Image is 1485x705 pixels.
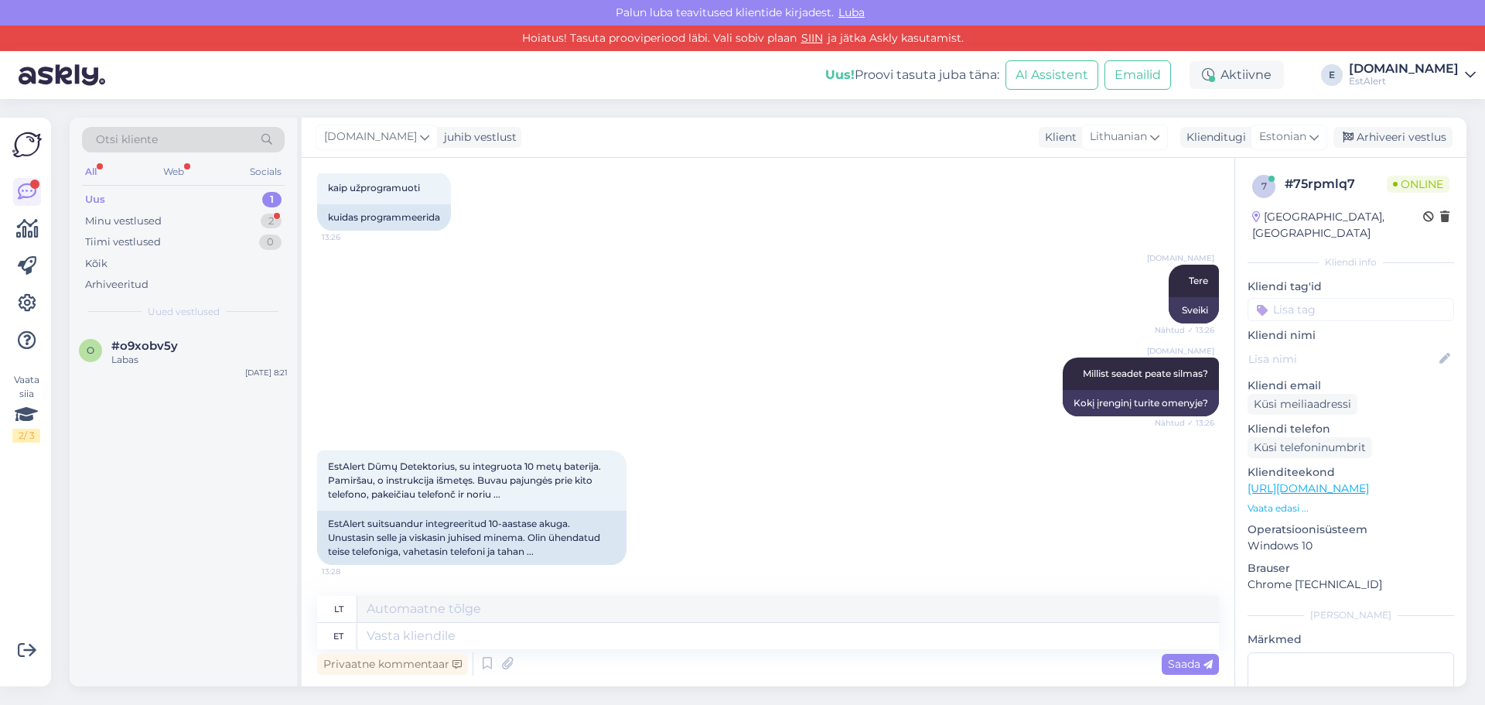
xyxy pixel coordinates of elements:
div: EstAlert suitsuandur integreeritud 10-aastase akuga. Unustasin selle ja viskasin juhised minema. ... [317,511,626,565]
div: Kõik [85,256,108,272]
div: [PERSON_NAME] [1248,608,1454,622]
p: Kliendi email [1248,378,1454,394]
button: Emailid [1104,60,1171,90]
div: E [1321,64,1343,86]
div: 0 [259,234,282,250]
div: Kokį įrenginį turite omenyje? [1063,390,1219,416]
div: 1 [262,192,282,207]
span: Millist seadet peate silmas? [1083,368,1208,379]
p: Kliendi tag'id [1248,279,1454,295]
span: #o9xobv5y [111,339,178,353]
div: Aktiivne [1190,61,1284,89]
span: Online [1387,176,1449,193]
span: [DOMAIN_NAME] [324,128,417,145]
div: Uus [85,192,105,207]
span: Tere [1189,275,1208,286]
p: Brauser [1248,560,1454,577]
span: Luba [834,5,869,19]
span: Uued vestlused [148,305,220,319]
span: [DOMAIN_NAME] [1147,345,1214,357]
div: Tiimi vestlused [85,234,161,250]
span: o [87,344,94,356]
p: Operatsioonisüsteem [1248,522,1454,538]
div: Minu vestlused [85,214,162,229]
span: Nähtud ✓ 13:26 [1155,417,1214,429]
div: [GEOGRAPHIC_DATA], [GEOGRAPHIC_DATA] [1252,209,1423,241]
span: Estonian [1259,128,1306,145]
div: Labas [111,353,288,367]
span: Otsi kliente [96,132,158,148]
div: et [333,623,343,649]
a: [URL][DOMAIN_NAME] [1248,481,1369,495]
span: Lithuanian [1090,128,1147,145]
p: Chrome [TECHNICAL_ID] [1248,577,1454,593]
div: [DOMAIN_NAME] [1349,63,1459,75]
div: juhib vestlust [438,129,517,145]
div: Küsi telefoninumbrit [1248,437,1372,458]
p: Kliendi nimi [1248,327,1454,344]
div: 2 [261,214,282,229]
span: 13:28 [322,566,380,577]
div: Sveiki [1169,297,1219,323]
div: # 75rpmlq7 [1285,175,1387,193]
div: Vaata siia [12,373,40,443]
b: Uus! [825,67,855,82]
span: Saada [1168,657,1213,671]
p: Kliendi telefon [1248,421,1454,437]
button: AI Assistent [1005,60,1098,90]
div: Arhiveeritud [85,277,148,293]
div: Klienditugi [1180,129,1246,145]
span: EstAlert Dūmų Detektorius, su integruota 10 metų baterija. Pamiršau, o instrukcija išmetęs. Buvau... [328,460,603,500]
div: EstAlert [1349,75,1459,87]
p: Windows 10 [1248,538,1454,554]
div: Proovi tasuta juba täna: [825,66,999,84]
div: Web [160,162,187,182]
span: Nähtud ✓ 13:26 [1155,324,1214,336]
p: Märkmed [1248,631,1454,648]
div: 2 / 3 [12,429,40,443]
span: 7 [1261,180,1267,192]
p: Klienditeekond [1248,464,1454,481]
div: Arhiveeri vestlus [1333,127,1453,148]
div: All [82,162,100,182]
span: kaip užprogramuoti [328,182,420,193]
a: [DOMAIN_NAME]EstAlert [1349,63,1476,87]
input: Lisa tag [1248,298,1454,321]
div: Kliendi info [1248,255,1454,269]
input: Lisa nimi [1248,351,1436,368]
span: [DOMAIN_NAME] [1147,252,1214,264]
p: Vaata edasi ... [1248,501,1454,515]
div: Socials [247,162,285,182]
a: SIIN [797,31,828,45]
div: Küsi meiliaadressi [1248,394,1357,415]
div: Privaatne kommentaar [317,654,468,675]
div: kuidas programmeerida [317,204,451,231]
img: Askly Logo [12,130,42,159]
span: 13:26 [322,231,380,243]
div: Klient [1039,129,1077,145]
div: lt [334,596,343,622]
div: [DATE] 8:21 [245,367,288,378]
